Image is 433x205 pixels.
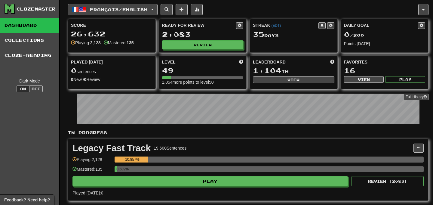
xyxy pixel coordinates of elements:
[29,85,43,92] button: Off
[253,31,334,39] div: Day s
[162,79,244,85] div: 1,054 more points to level 50
[72,166,112,176] div: Mastered: 135
[344,22,418,29] div: Daily Goal
[116,166,117,172] div: 0.689%
[71,59,103,65] span: Played [DATE]
[68,4,158,15] button: Français/English
[253,30,264,39] span: 35
[90,7,148,12] span: Français / English
[253,66,281,75] span: 1,104
[271,23,281,28] a: (EDT)
[72,144,151,153] div: Legacy Fast Track
[104,40,134,46] div: Mastered:
[253,67,334,75] div: th
[116,157,148,163] div: 10.857%
[154,145,186,151] div: 19,600 Sentences
[71,76,152,82] div: New / Review
[344,67,425,74] div: 16
[191,4,203,15] button: More stats
[17,85,30,92] button: On
[253,22,318,28] div: Streak
[344,33,364,38] span: / 200
[352,176,424,186] button: Review (2083)
[71,22,152,28] div: Score
[344,76,384,83] button: View
[404,94,428,100] a: Full History
[176,4,188,15] button: Add sentence to collection
[4,197,50,203] span: Open feedback widget
[68,130,428,136] p: In Progress
[72,176,348,186] button: Play
[72,157,112,166] div: Playing: 2,128
[253,59,286,65] span: Leaderboard
[162,40,244,49] button: Review
[71,67,152,75] div: sentences
[90,40,101,45] strong: 2,128
[71,40,101,46] div: Playing:
[17,6,56,12] div: Clozemaster
[385,76,425,83] button: Play
[5,78,55,84] div: Dark Mode
[344,30,350,39] span: 0
[162,59,176,65] span: Level
[239,59,243,65] span: Score more points to level up
[344,59,425,65] div: Favorites
[161,4,173,15] button: Search sentences
[162,22,236,28] div: Ready for Review
[253,76,334,83] button: View
[71,77,73,82] strong: 0
[162,67,244,74] div: 49
[127,40,134,45] strong: 135
[71,30,152,38] div: 26,632
[162,31,244,38] div: 2,083
[330,59,334,65] span: This week in points, UTC
[71,66,77,75] span: 0
[72,191,103,195] span: Played [DATE]: 0
[84,77,87,82] strong: 0
[344,41,425,47] div: Points [DATE]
